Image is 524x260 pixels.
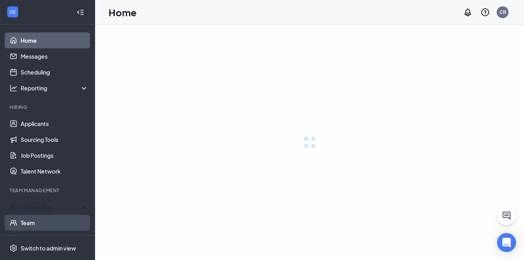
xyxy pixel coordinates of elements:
div: Open Intercom Messenger [497,233,516,252]
a: Applicants [21,116,88,132]
svg: UserCheck [10,203,17,211]
h1: Home [109,6,137,19]
div: CR [499,9,506,15]
svg: QuestionInfo [480,8,490,17]
a: Team [21,215,88,231]
svg: Analysis [10,84,17,92]
a: Messages [21,48,88,64]
svg: ChatActive [502,211,511,220]
a: Sourcing Tools [21,132,88,147]
div: Team Management [10,187,87,194]
a: DocumentsCrown [21,231,88,247]
a: Home [21,32,88,48]
a: Talent Network [21,163,88,179]
div: Onboarding [21,203,89,211]
button: ChatActive [497,206,516,225]
svg: Settings [10,244,17,252]
a: Job Postings [21,147,88,163]
div: Hiring [10,104,87,111]
a: Scheduling [21,64,88,80]
svg: WorkstreamLogo [9,8,17,16]
div: Reporting [21,84,89,92]
svg: Notifications [463,8,473,17]
div: Switch to admin view [21,244,76,252]
svg: Collapse [76,8,84,16]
